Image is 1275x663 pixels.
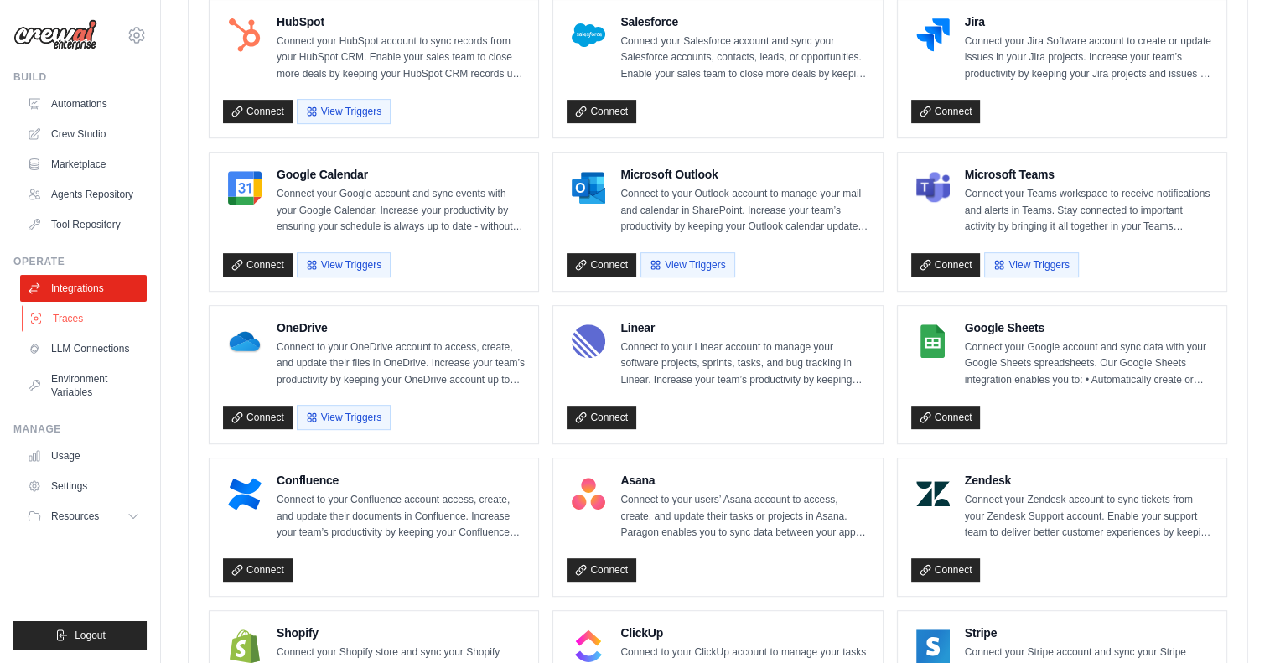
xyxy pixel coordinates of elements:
p: Connect your Zendesk account to sync tickets from your Zendesk Support account. Enable your suppo... [965,492,1213,541]
a: Connect [223,100,293,123]
p: Connect your Teams workspace to receive notifications and alerts in Teams. Stay connected to impo... [965,186,1213,236]
p: Connect to your Outlook account to manage your mail and calendar in SharePoint. Increase your tea... [620,186,868,236]
a: Settings [20,473,147,500]
p: Connect your Google account and sync data with your Google Sheets spreadsheets. Our Google Sheets... [965,339,1213,389]
a: Connect [567,253,636,277]
h4: Stripe [965,624,1213,641]
img: Microsoft Teams Logo [916,171,950,205]
img: Jira Logo [916,18,950,52]
img: Shopify Logo [228,629,262,663]
img: Google Sheets Logo [916,324,950,358]
div: Build [13,70,147,84]
p: Connect your Jira Software account to create or update issues in your Jira projects. Increase you... [965,34,1213,83]
h4: Jira [965,13,1213,30]
a: Environment Variables [20,365,147,406]
a: Connect [911,100,981,123]
a: LLM Connections [20,335,147,362]
h4: Asana [620,472,868,489]
a: Connect [911,406,981,429]
img: Confluence Logo [228,477,262,510]
img: Asana Logo [572,477,605,510]
h4: Microsoft Teams [965,166,1213,183]
h4: Confluence [277,472,525,489]
p: Connect to your Linear account to manage your software projects, sprints, tasks, and bug tracking... [620,339,868,389]
a: Connect [567,558,636,582]
h4: Google Sheets [965,319,1213,336]
h4: Salesforce [620,13,868,30]
a: Crew Studio [20,121,147,148]
a: Tool Repository [20,211,147,238]
p: Connect your Salesforce account and sync your Salesforce accounts, contacts, leads, or opportunit... [620,34,868,83]
h4: HubSpot [277,13,525,30]
img: OneDrive Logo [228,324,262,358]
img: HubSpot Logo [228,18,262,52]
div: Operate [13,255,147,268]
a: Connect [911,558,981,582]
a: Usage [20,443,147,469]
button: View Triggers [297,252,391,277]
button: View Triggers [297,99,391,124]
h4: Shopify [277,624,525,641]
p: Connect to your OneDrive account to access, create, and update their files in OneDrive. Increase ... [277,339,525,389]
img: Zendesk Logo [916,477,950,510]
h4: Microsoft Outlook [620,166,868,183]
a: Marketplace [20,151,147,178]
span: Logout [75,629,106,642]
a: Connect [223,558,293,582]
p: Connect your Google account and sync events with your Google Calendar. Increase your productivity... [277,186,525,236]
h4: Zendesk [965,472,1213,489]
h4: Google Calendar [277,166,525,183]
button: Logout [13,621,147,650]
img: Linear Logo [572,324,605,358]
p: Connect your HubSpot account to sync records from your HubSpot CRM. Enable your sales team to clo... [277,34,525,83]
a: Connect [223,406,293,429]
a: Connect [911,253,981,277]
p: Connect to your Confluence account access, create, and update their documents in Confluence. Incr... [277,492,525,541]
img: Stripe Logo [916,629,950,663]
a: Agents Repository [20,181,147,208]
h4: Linear [620,319,868,336]
a: Integrations [20,275,147,302]
img: Google Calendar Logo [228,171,262,205]
img: Microsoft Outlook Logo [572,171,605,205]
a: Connect [223,253,293,277]
a: Connect [567,100,636,123]
div: Manage [13,422,147,436]
h4: OneDrive [277,319,525,336]
a: Automations [20,91,147,117]
button: View Triggers [984,252,1078,277]
button: Resources [20,503,147,530]
button: View Triggers [640,252,734,277]
img: ClickUp Logo [572,629,605,663]
h4: ClickUp [620,624,868,641]
img: Salesforce Logo [572,18,605,52]
img: Logo [13,19,97,51]
a: Connect [567,406,636,429]
p: Connect to your users’ Asana account to access, create, and update their tasks or projects in Asa... [620,492,868,541]
button: View Triggers [297,405,391,430]
span: Resources [51,510,99,523]
a: Traces [22,305,148,332]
